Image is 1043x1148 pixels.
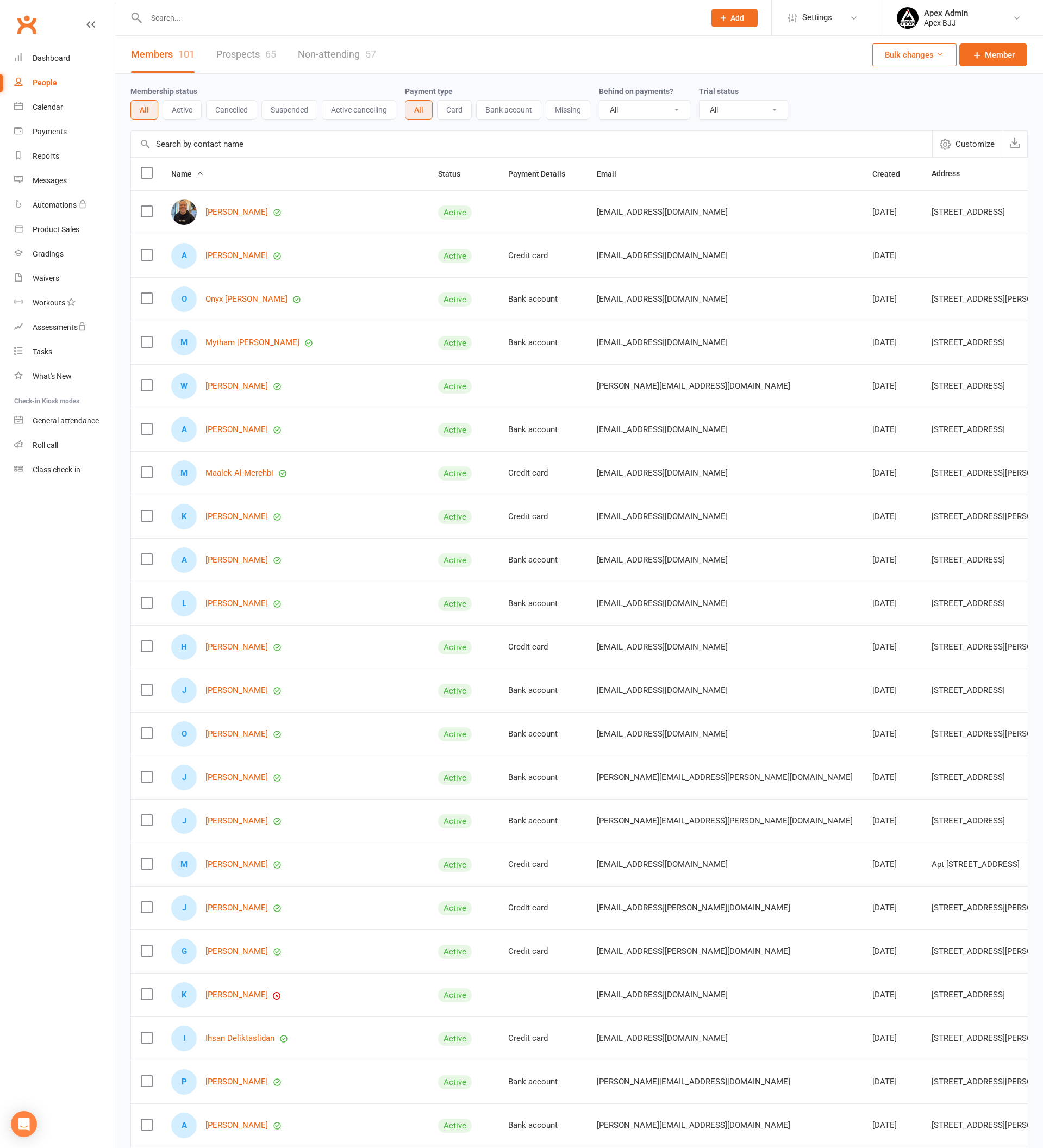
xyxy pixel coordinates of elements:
button: Active [163,100,202,120]
div: Calendar [33,103,63,111]
div: Bank account [508,425,577,434]
input: Search... [143,10,697,26]
div: Active [438,771,472,785]
div: Dashboard [33,54,70,63]
div: Tasks [33,347,52,356]
a: People [14,71,115,95]
div: [DATE] [872,1077,912,1087]
a: What's New [14,364,115,389]
div: Active [438,336,472,350]
div: Credit card [508,251,577,260]
div: Bank account [508,816,577,826]
div: [DATE] [872,599,912,608]
div: Bank account [508,773,577,782]
span: [PERSON_NAME][EMAIL_ADDRESS][DOMAIN_NAME] [597,1115,790,1135]
div: Bank account [508,599,577,608]
span: Customize [955,138,995,151]
a: [PERSON_NAME] [205,208,268,217]
div: Mytham [171,330,197,355]
div: Arjun [171,1113,197,1138]
div: Active [438,205,472,220]
button: Cancelled [206,100,257,120]
button: Add [711,9,758,27]
div: Kareem [171,504,197,529]
span: Email [597,170,628,178]
a: Members101 [131,36,195,73]
span: [EMAIL_ADDRESS][PERSON_NAME][DOMAIN_NAME] [597,941,790,962]
div: Active [438,553,472,567]
span: [EMAIL_ADDRESS][DOMAIN_NAME] [597,984,728,1005]
button: Customize [932,131,1002,157]
span: [PERSON_NAME][EMAIL_ADDRESS][DOMAIN_NAME] [597,1071,790,1092]
a: [PERSON_NAME] [205,947,268,956]
div: Credit card [508,512,577,521]
a: Reports [14,144,115,169]
div: Active [438,988,472,1002]
div: Credit card [508,860,577,869]
a: Member [959,43,1027,66]
span: [EMAIL_ADDRESS][DOMAIN_NAME] [597,680,728,701]
div: Class check-in [33,465,80,474]
div: Apex BJJ [924,18,968,28]
div: James Angelo [171,765,197,790]
a: Product Sales [14,217,115,242]
div: [DATE] [872,512,912,521]
button: Name [171,167,204,180]
a: Assessments [14,315,115,340]
button: Status [438,167,472,180]
a: [PERSON_NAME] [205,512,268,521]
a: Calendar [14,95,115,120]
a: [PERSON_NAME] [205,1121,268,1130]
div: Active [438,379,472,394]
div: Mohamed [171,852,197,877]
div: Pranavi [171,1069,197,1095]
a: Dashboard [14,46,115,71]
a: [PERSON_NAME] [205,556,268,565]
div: 65 [265,48,276,60]
div: [DATE] [872,860,912,869]
div: Active [438,1119,472,1133]
div: 101 [178,48,195,60]
div: [DATE] [872,382,912,391]
span: [EMAIL_ADDRESS][DOMAIN_NAME] [597,854,728,875]
a: [PERSON_NAME] [205,642,268,652]
div: 57 [365,48,376,60]
div: Credit card [508,642,577,652]
div: Credit card [508,947,577,956]
a: Mytham [PERSON_NAME] [205,338,299,347]
span: [EMAIL_ADDRESS][DOMAIN_NAME] [597,593,728,614]
a: Prospects65 [216,36,276,73]
img: thumb_image1745496852.png [897,7,919,29]
div: Assessments [33,323,86,332]
div: What's New [33,372,72,380]
div: People [33,78,57,87]
div: Automations [33,201,77,209]
div: Reports [33,152,59,160]
button: Active cancelling [322,100,396,120]
span: [EMAIL_ADDRESS][DOMAIN_NAME] [597,637,728,657]
div: [DATE] [872,338,912,347]
div: Luke [171,591,197,616]
div: [DATE] [872,556,912,565]
span: Payment Details [508,170,577,178]
div: Active [438,510,472,524]
div: [DATE] [872,425,912,434]
div: Active [438,901,472,915]
div: [DATE] [872,251,912,260]
button: Email [597,167,628,180]
div: Osama [171,721,197,747]
input: Search by contact name [131,131,932,157]
div: Active [438,684,472,698]
div: Active [438,1075,472,1089]
div: Jordyn [171,895,197,921]
a: Maalek Al-Merehbi [205,469,273,478]
a: [PERSON_NAME] [205,599,268,608]
a: [PERSON_NAME] [205,903,268,913]
span: Add [730,14,744,22]
a: Automations [14,193,115,217]
div: Bank account [508,1077,577,1087]
div: Credit card [508,903,577,913]
span: Status [438,170,472,178]
div: Bank account [508,729,577,739]
div: Credit card [508,1034,577,1043]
